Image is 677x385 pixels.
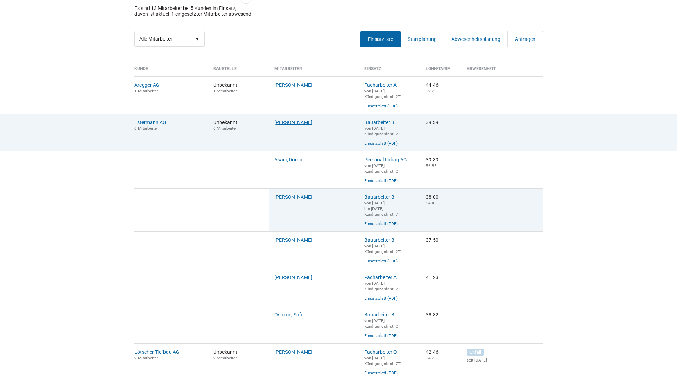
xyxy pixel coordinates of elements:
a: Einsatzblatt (PDF) [364,221,398,226]
span: Unbekannt [213,349,264,360]
a: Einsatzliste [360,31,401,47]
small: von [DATE] bis [DATE] Kündigungsfrist: 7T [364,200,401,217]
small: 1 Mitarbeiter [213,89,237,93]
small: 2 Mitarbeiter [213,355,237,360]
span: Unfall [467,349,484,356]
a: Estermann AG [134,119,166,125]
small: von [DATE] Kündigungsfrist: 2T [364,244,401,254]
nobr: 39.39 [426,119,439,125]
a: Startplanung [400,31,444,47]
a: [PERSON_NAME] [274,82,312,88]
a: Einsatzblatt (PDF) [364,141,398,146]
th: Baustelle [208,66,269,76]
a: Einsatzblatt (PDF) [364,296,398,301]
nobr: 42.46 [426,349,439,355]
nobr: 41.23 [426,274,439,280]
th: Lohn/Tarif [420,66,461,76]
small: von [DATE] Kündigungsfrist: 2T [364,126,401,137]
a: Asani, Durgut [274,157,304,162]
small: 2 Mitarbeiter [134,355,158,360]
span: Unbekannt [213,82,264,93]
small: 6 Mitarbeiter [134,126,158,131]
a: Osmani, Safi [274,312,302,317]
nobr: 38.32 [426,312,439,317]
a: Einsatzblatt (PDF) [364,370,398,375]
small: von [DATE] Kündigungsfrist: 7T [364,355,401,366]
a: [PERSON_NAME] [274,237,312,243]
a: Bauarbeiter B [364,194,394,200]
th: Einsatz [359,66,420,76]
small: von [DATE] Kündigungsfrist: 2T [364,163,401,174]
nobr: 37.50 [426,237,439,243]
a: [PERSON_NAME] [274,194,312,200]
a: Aregger AG [134,82,160,88]
a: [PERSON_NAME] [274,119,312,125]
a: Einsatzblatt (PDF) [364,178,398,183]
a: [PERSON_NAME] [274,274,312,280]
small: 64.25 [426,355,437,360]
a: Abwesenheitsplanung [444,31,508,47]
small: 62.25 [426,89,437,93]
small: seit [DATE] [467,358,543,363]
nobr: 39.39 [426,157,439,162]
span: Unbekannt [213,119,264,131]
a: Bauarbeiter B [364,119,394,125]
nobr: 44.46 [426,82,439,88]
a: Bauarbeiter B [364,237,394,243]
a: Bauarbeiter B [364,312,394,317]
small: 1 Mitarbeiter [134,89,158,93]
a: Einsatzblatt (PDF) [364,103,398,108]
small: 54.45 [426,200,437,205]
th: Mitarbeiter [269,66,359,76]
small: von [DATE] Kündigungsfrist: 2T [364,89,401,99]
a: Anfragen [507,31,543,47]
small: 56.85 [426,163,437,168]
p: Es sind 13 Mitarbeiter bei 5 Kunden im Einsatz, davon ist aktuell 1 eingesetzter Mitarbeiter abwe... [134,5,251,17]
nobr: 38.00 [426,194,439,200]
a: Einsatzblatt (PDF) [364,333,398,338]
a: Facharbeiter Q [364,349,397,355]
a: Einsatzblatt (PDF) [364,258,398,263]
small: von [DATE] Kündigungsfrist: 2T [364,318,401,329]
th: Kunde [134,66,208,76]
a: [PERSON_NAME] [274,349,312,355]
a: Facharbeiter A [364,274,397,280]
small: 6 Mitarbeiter [213,126,237,131]
a: Lötscher Tiefbau AG [134,349,179,355]
a: Facharbeiter A [364,82,397,88]
a: Personal Lubag AG [364,157,407,162]
small: von [DATE] Kündigungsfrist: 2T [364,281,401,292]
th: Abwesenheit [461,66,543,76]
